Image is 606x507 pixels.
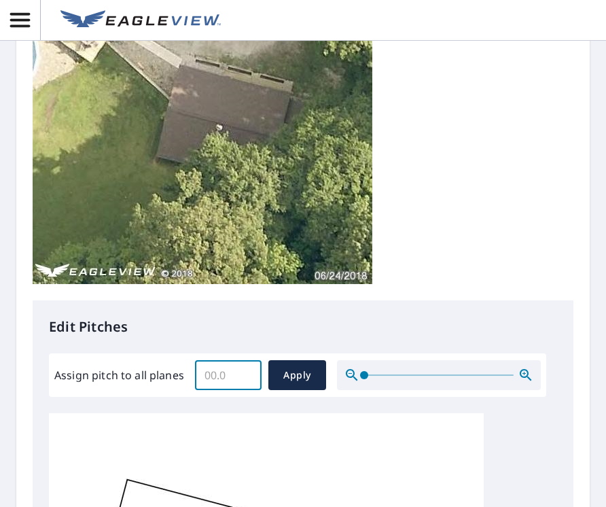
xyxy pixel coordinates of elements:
input: 00.0 [195,356,262,394]
span: Apply [279,367,315,384]
img: EV Logo [60,10,221,31]
button: Apply [268,360,326,390]
img: Top image [33,12,372,284]
label: Assign pitch to all planes [54,367,184,383]
a: EV Logo [52,2,229,39]
p: Edit Pitches [49,317,557,337]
